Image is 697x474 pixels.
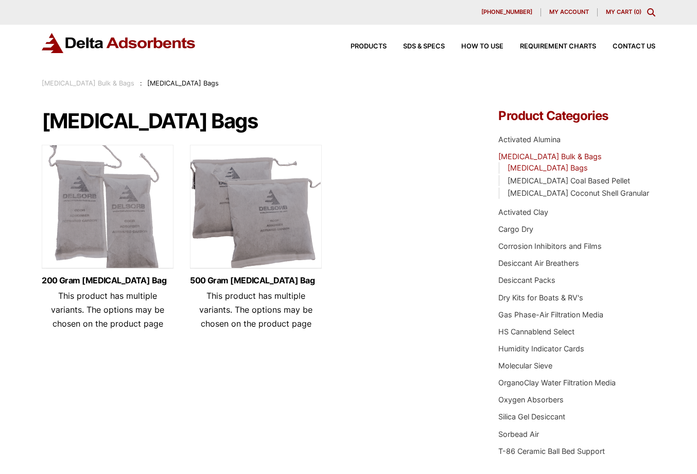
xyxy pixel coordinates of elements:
span: My account [549,9,589,15]
a: HS Cannablend Select [498,327,574,336]
a: Desiccant Air Breathers [498,259,579,267]
a: Oxygen Absorbers [498,395,564,404]
a: 200 Gram [MEDICAL_DATA] Bag [42,276,173,285]
a: OrganoClay Water Filtration Media [498,378,616,387]
a: Molecular Sieve [498,361,552,370]
span: This product has multiple variants. The options may be chosen on the product page [199,291,312,329]
a: [MEDICAL_DATA] Coal Based Pellet [508,176,630,185]
h1: [MEDICAL_DATA] Bags [42,110,468,132]
a: Desiccant Packs [498,276,555,284]
span: [MEDICAL_DATA] Bags [147,79,219,87]
a: Activated Alumina [498,135,561,144]
a: T-86 Ceramic Ball Bed Support [498,447,605,455]
a: Products [334,43,387,50]
h4: Product Categories [498,110,655,122]
a: SDS & SPECS [387,43,445,50]
span: Contact Us [613,43,655,50]
span: Requirement Charts [520,43,596,50]
a: [PHONE_NUMBER] [473,8,541,16]
span: How to Use [461,43,503,50]
a: Corrosion Inhibitors and Films [498,242,602,250]
span: : [140,79,142,87]
span: This product has multiple variants. The options may be chosen on the product page [51,291,164,329]
a: [MEDICAL_DATA] Bags [508,163,588,172]
a: How to Use [445,43,503,50]
span: [PHONE_NUMBER] [481,9,532,15]
div: Toggle Modal Content [647,8,655,16]
a: [MEDICAL_DATA] Coconut Shell Granular [508,189,649,197]
a: My Cart (0) [606,8,641,15]
a: [MEDICAL_DATA] Bulk & Bags [42,79,134,87]
span: 0 [636,8,639,15]
a: Activated Clay [498,208,548,216]
a: [MEDICAL_DATA] Bulk & Bags [498,152,602,161]
a: Silica Gel Desiccant [498,412,565,421]
img: Delta Adsorbents [42,33,196,53]
span: SDS & SPECS [403,43,445,50]
a: Requirement Charts [503,43,596,50]
a: Gas Phase-Air Filtration Media [498,310,603,319]
a: Sorbead Air [498,430,539,438]
a: Dry Kits for Boats & RV's [498,293,583,302]
a: 500 Gram [MEDICAL_DATA] Bag [190,276,322,285]
a: Cargo Dry [498,225,533,233]
a: Humidity Indicator Cards [498,344,584,353]
a: Contact Us [596,43,655,50]
a: My account [541,8,598,16]
span: Products [351,43,387,50]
